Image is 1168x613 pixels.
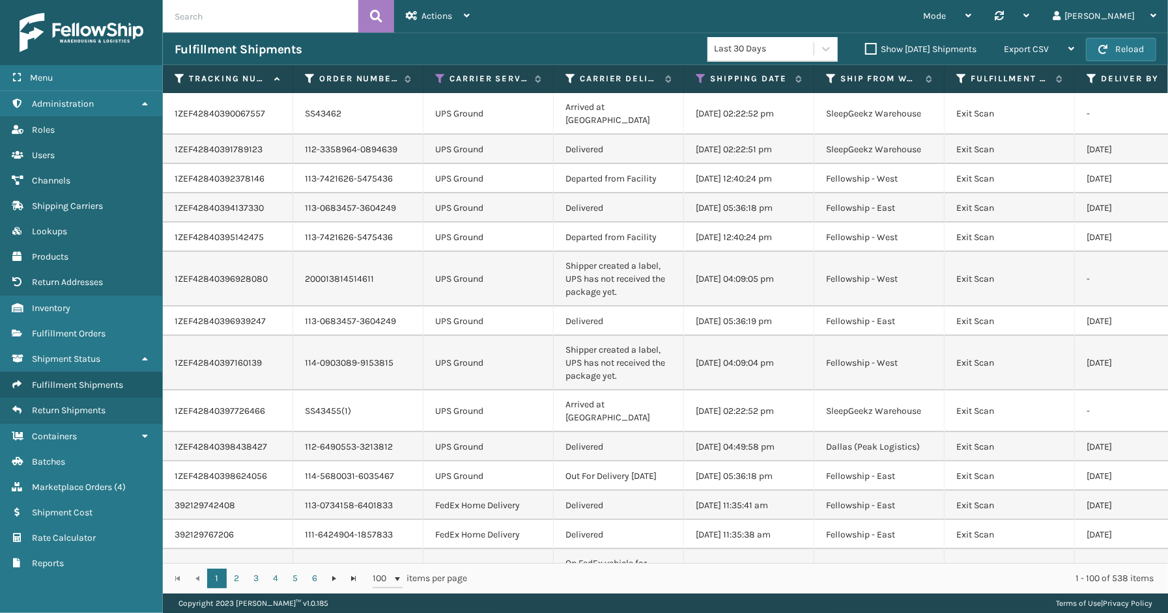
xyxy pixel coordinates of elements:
td: [DATE] 11:35:41 am [684,491,814,520]
a: SS43462 [305,108,341,119]
td: Arrived at [GEOGRAPHIC_DATA] [554,93,684,135]
td: UPS Ground [423,164,554,193]
a: 113-7421626-5475436 [305,173,393,184]
td: UPS Ground [423,135,554,164]
td: 1ZEF42840395142475 [163,223,293,252]
td: Fellowship - West [814,223,945,252]
label: Tracking Number [189,73,268,85]
a: 112-3358964-0894639 [305,144,397,155]
td: 392131913153 [163,549,293,591]
td: Fellowship - West [814,252,945,306]
td: UPS Ground [423,390,554,432]
td: Departed from Facility [554,223,684,252]
span: Go to the next page [329,573,339,584]
td: Delivered [554,135,684,164]
td: Exit Scan [945,135,1075,164]
td: Out For Delivery [DATE] [554,461,684,491]
td: FedEx Home Delivery [423,520,554,549]
td: SleepGeekz Warehouse [814,135,945,164]
td: Fellowship - East [814,520,945,549]
td: Fellowship - West [814,336,945,390]
span: Batches [32,456,65,467]
td: Exit Scan [945,223,1075,252]
td: SleepGeekz Warehouse [814,390,945,432]
td: [DATE] 11:35:38 am [684,520,814,549]
td: [DATE] 11:35:38 am [684,549,814,591]
td: Delivered [554,491,684,520]
td: UPS Ground [423,306,554,336]
td: Dallas (Peak Logistics) [814,432,945,461]
span: Users [32,150,55,161]
td: SleepGeekz Warehouse [814,93,945,135]
td: 1ZEF42840391789123 [163,135,293,164]
td: [DATE] 04:09:04 pm [684,336,814,390]
h3: Fulfillment Shipments [175,42,302,57]
div: Last 30 Days [714,42,815,56]
td: 1ZEF42840396928080 [163,252,293,306]
td: Exit Scan [945,520,1075,549]
span: Mode [923,10,946,21]
td: [DATE] 12:40:24 pm [684,164,814,193]
td: Exit Scan [945,491,1075,520]
td: 392129767206 [163,520,293,549]
td: Exit Scan [945,306,1075,336]
td: Fellowship - East [814,549,945,591]
td: Fellowship - East [814,306,945,336]
span: 100 [373,572,392,585]
a: Privacy Policy [1103,599,1152,608]
td: UPS Ground [423,252,554,306]
span: Return Addresses [32,277,103,288]
div: | [1056,593,1152,613]
td: UPS Ground [423,223,554,252]
td: 1ZEF42840397726466 [163,390,293,432]
td: UPS Ground [423,432,554,461]
td: [DATE] 05:36:18 pm [684,461,814,491]
td: FedEx Home Delivery [423,549,554,591]
span: items per page [373,569,468,588]
td: Exit Scan [945,193,1075,223]
td: [DATE] 02:22:51 pm [684,135,814,164]
label: Fulfillment Order Status [971,73,1049,85]
a: 113-0683457-3604249 [305,316,396,327]
td: [DATE] 02:22:52 pm [684,93,814,135]
a: 114-5680031-6035467 [305,470,394,482]
label: Shipping Date [710,73,789,85]
td: FedEx Home Delivery [423,491,554,520]
span: Shipment Status [32,353,100,364]
span: Roles [32,124,55,135]
a: 113-0683457-3604249 [305,202,396,213]
span: Shipment Cost [32,507,93,518]
td: Exit Scan [945,336,1075,390]
span: Menu [30,72,53,83]
td: 392129742408 [163,491,293,520]
a: 111-6424904-1857833 [305,529,393,540]
td: UPS Ground [423,93,554,135]
span: Rate Calculator [32,532,96,543]
span: Fulfillment Shipments [32,379,123,390]
span: Go to the last page [349,573,359,584]
span: Shipping Carriers [32,200,103,211]
td: [DATE] 05:36:19 pm [684,306,814,336]
td: 1ZEF42840397160139 [163,336,293,390]
td: 1ZEF42840398624056 [163,461,293,491]
td: 1ZEF42840390067557 [163,93,293,135]
a: 2 [227,569,246,588]
td: Delivered [554,432,684,461]
a: 200013814514611 [305,273,374,284]
a: 113-7421626-5475436 [305,232,393,243]
td: [DATE] 04:09:05 pm [684,252,814,306]
p: Copyright 2023 [PERSON_NAME]™ v 1.0.185 [178,593,328,613]
td: Fellowship - East [814,491,945,520]
a: 5 [285,569,305,588]
td: UPS Ground [423,336,554,390]
span: Actions [421,10,452,21]
td: [DATE] 04:49:58 pm [684,432,814,461]
a: Terms of Use [1056,599,1101,608]
span: Export CSV [1004,44,1049,55]
span: Products [32,251,68,262]
a: SS43455(1) [305,405,351,416]
td: 1ZEF42840392378146 [163,164,293,193]
label: Ship from warehouse [840,73,919,85]
td: 1ZEF42840398438427 [163,432,293,461]
a: 113-0734158-6401833 [305,500,393,511]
